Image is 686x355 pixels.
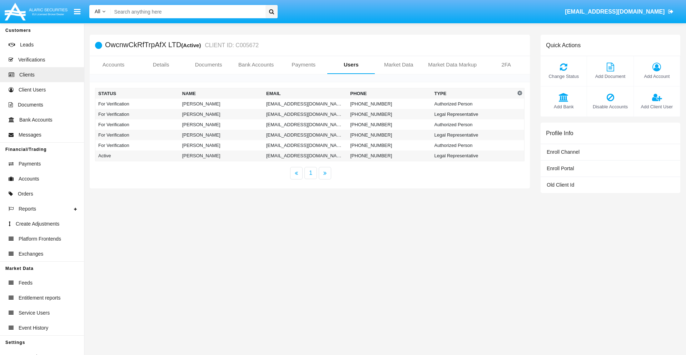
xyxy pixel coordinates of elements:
[4,1,69,22] img: Logo image
[19,86,46,94] span: Client Users
[347,119,431,130] td: [PHONE_NUMBER]
[591,103,630,110] span: Disable Accounts
[432,88,516,99] th: Type
[637,103,676,110] span: Add Client User
[347,130,431,140] td: [PHONE_NUMBER]
[347,151,431,161] td: [PHONE_NUMBER]
[89,8,111,15] a: All
[375,56,422,73] a: Market Data
[327,56,375,73] a: Users
[562,2,677,22] a: [EMAIL_ADDRESS][DOMAIN_NAME]
[232,56,280,73] a: Bank Accounts
[19,324,48,332] span: Event History
[637,73,676,80] span: Add Account
[203,43,259,48] small: CLIENT ID: C005672
[432,140,516,151] td: Authorized Person
[546,42,581,49] h6: Quick Actions
[263,119,347,130] td: [EMAIL_ADDRESS][DOMAIN_NAME]
[16,220,59,228] span: Create Adjustments
[19,309,50,317] span: Service Users
[347,140,431,151] td: [PHONE_NUMBER]
[347,88,431,99] th: Phone
[547,166,574,171] span: Enroll Portal
[18,101,43,109] span: Documents
[19,175,39,183] span: Accounts
[90,167,530,179] nav: paginator
[19,235,61,243] span: Platform Frontends
[181,41,203,49] div: (Active)
[19,131,41,139] span: Messages
[179,99,263,109] td: [PERSON_NAME]
[95,140,179,151] td: For Verification
[179,140,263,151] td: [PERSON_NAME]
[547,182,574,188] span: Old Client Id
[19,71,35,79] span: Clients
[95,151,179,161] td: Active
[18,190,33,198] span: Orders
[263,151,347,161] td: [EMAIL_ADDRESS][DOMAIN_NAME]
[546,130,573,137] h6: Profile Info
[95,99,179,109] td: For Verification
[347,109,431,119] td: [PHONE_NUMBER]
[280,56,327,73] a: Payments
[432,109,516,119] td: Legal Representative
[19,279,33,287] span: Feeds
[19,250,43,258] span: Exchanges
[95,9,100,14] span: All
[544,103,583,110] span: Add Bank
[111,5,263,18] input: Search
[19,116,53,124] span: Bank Accounts
[263,109,347,119] td: [EMAIL_ADDRESS][DOMAIN_NAME]
[179,88,263,99] th: Name
[263,99,347,109] td: [EMAIL_ADDRESS][DOMAIN_NAME]
[432,99,516,109] td: Authorized Person
[432,119,516,130] td: Authorized Person
[432,151,516,161] td: Legal Representative
[591,73,630,80] span: Add Document
[482,56,530,73] a: 2FA
[95,88,179,99] th: Status
[20,41,34,49] span: Leads
[547,149,580,155] span: Enroll Channel
[185,56,232,73] a: Documents
[95,119,179,130] td: For Verification
[179,130,263,140] td: [PERSON_NAME]
[347,99,431,109] td: [PHONE_NUMBER]
[19,205,36,213] span: Reports
[19,160,41,168] span: Payments
[137,56,185,73] a: Details
[179,119,263,130] td: [PERSON_NAME]
[95,109,179,119] td: For Verification
[263,88,347,99] th: Email
[422,56,482,73] a: Market Data Markup
[263,140,347,151] td: [EMAIL_ADDRESS][DOMAIN_NAME]
[179,151,263,161] td: [PERSON_NAME]
[95,130,179,140] td: For Verification
[18,56,45,64] span: Verifications
[90,56,137,73] a: Accounts
[432,130,516,140] td: Legal Representative
[565,9,665,15] span: [EMAIL_ADDRESS][DOMAIN_NAME]
[105,41,259,49] h5: OwcnwCkRfTrpAfX LTD
[179,109,263,119] td: [PERSON_NAME]
[263,130,347,140] td: [EMAIL_ADDRESS][DOMAIN_NAME]
[544,73,583,80] span: Change Status
[19,294,61,302] span: Entitlement reports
